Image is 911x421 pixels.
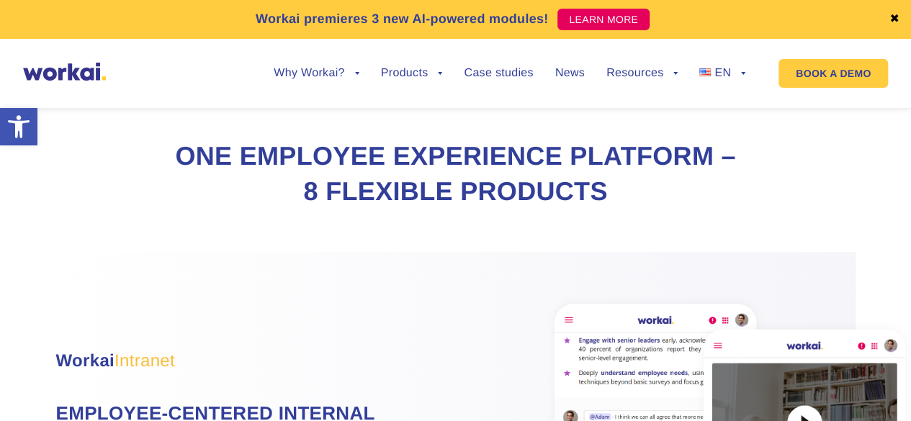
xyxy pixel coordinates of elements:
h3: Workai [56,348,488,374]
span: Intranet [115,351,175,371]
a: Case studies [464,68,533,79]
a: Resources [606,68,678,79]
a: News [555,68,585,79]
a: BOOK A DEMO [778,59,888,88]
p: Workai premieres 3 new AI-powered modules! [256,9,549,29]
a: Why Workai? [274,68,359,79]
span: EN [714,67,731,79]
a: LEARN MORE [557,9,650,30]
a: Products [381,68,443,79]
a: ✖ [889,14,899,25]
h2: One Employee Experience Platform – 8 flexible products [168,139,744,209]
